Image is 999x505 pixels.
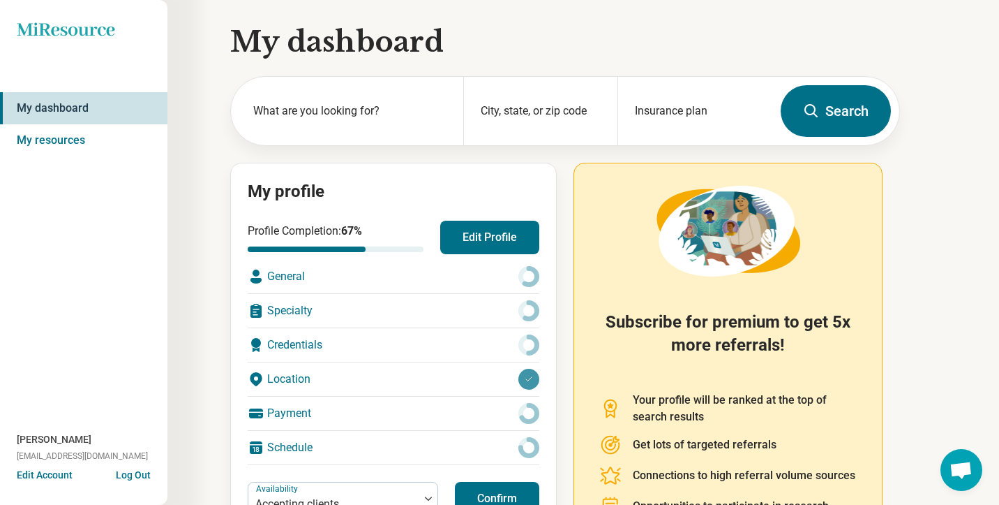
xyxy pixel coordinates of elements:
div: Payment [248,397,539,430]
button: Edit Account [17,468,73,483]
span: [EMAIL_ADDRESS][DOMAIN_NAME] [17,450,148,462]
h1: My dashboard [230,22,900,61]
p: Get lots of targeted referrals [633,437,776,453]
label: What are you looking for? [253,103,446,119]
p: Your profile will be ranked at the top of search results [633,392,857,425]
div: Schedule [248,431,539,464]
div: General [248,260,539,293]
button: Edit Profile [440,221,539,254]
div: Profile Completion: [248,223,423,252]
button: Search [781,85,891,137]
div: Specialty [248,294,539,328]
div: Open chat [940,449,982,491]
h2: Subscribe for premium to get 5x more referrals! [599,311,857,375]
h2: My profile [248,180,539,204]
label: Availability [256,484,301,494]
p: Connections to high referral volume sources [633,467,855,484]
button: Log Out [116,468,151,479]
div: Credentials [248,328,539,362]
span: 67 % [341,224,362,237]
span: [PERSON_NAME] [17,432,91,447]
div: Location [248,363,539,396]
